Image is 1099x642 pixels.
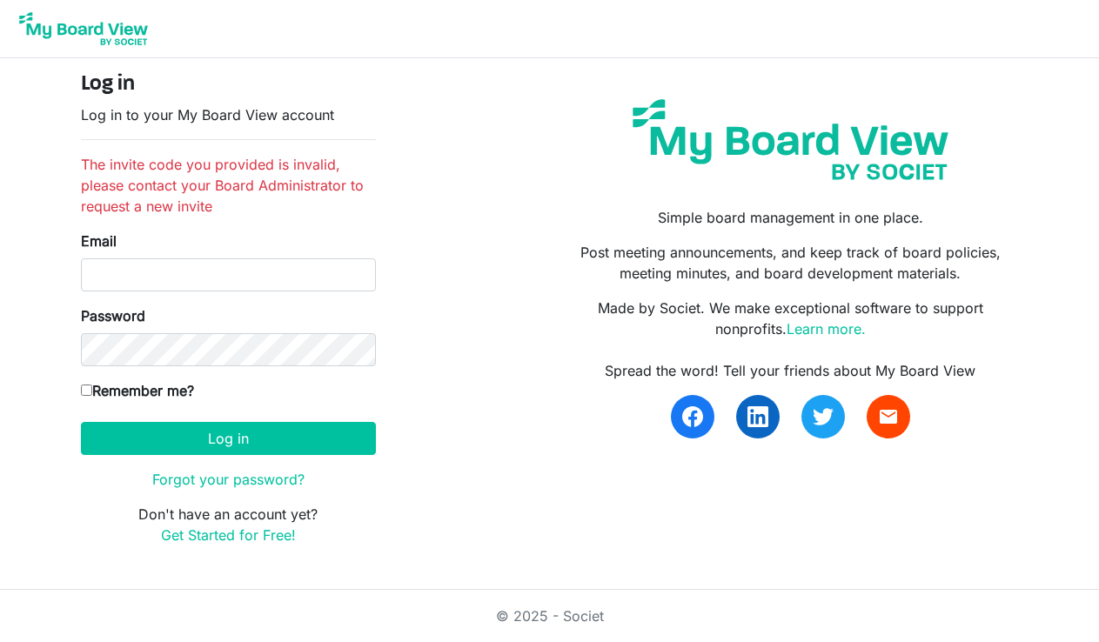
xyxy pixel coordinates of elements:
[496,607,604,625] a: © 2025 - Societ
[867,395,910,438] a: email
[81,72,376,97] h4: Log in
[620,86,962,193] img: my-board-view-societ.svg
[81,504,376,545] p: Don't have an account yet?
[81,231,117,251] label: Email
[14,7,153,50] img: My Board View Logo
[81,104,376,125] p: Log in to your My Board View account
[682,406,703,427] img: facebook.svg
[562,207,1018,228] p: Simple board management in one place.
[878,406,899,427] span: email
[81,305,145,326] label: Password
[161,526,296,544] a: Get Started for Free!
[813,406,834,427] img: twitter.svg
[747,406,768,427] img: linkedin.svg
[787,320,866,338] a: Learn more.
[81,385,92,396] input: Remember me?
[152,471,305,488] a: Forgot your password?
[81,422,376,455] button: Log in
[81,154,376,217] li: The invite code you provided is invalid, please contact your Board Administrator to request a new...
[562,298,1018,339] p: Made by Societ. We make exceptional software to support nonprofits.
[562,242,1018,284] p: Post meeting announcements, and keep track of board policies, meeting minutes, and board developm...
[562,360,1018,381] div: Spread the word! Tell your friends about My Board View
[81,380,194,401] label: Remember me?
